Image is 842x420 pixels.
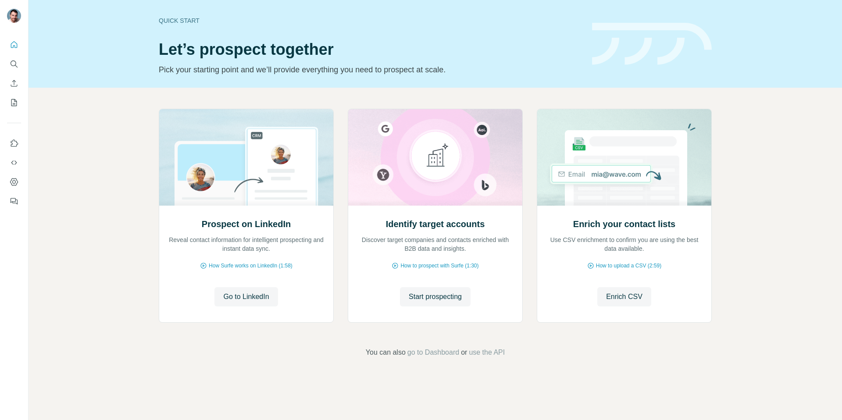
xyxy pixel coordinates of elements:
h2: Enrich your contact lists [573,218,675,230]
img: Identify target accounts [348,109,523,206]
div: Quick start [159,16,582,25]
span: How to upload a CSV (2:59) [596,262,661,270]
button: Enrich CSV [7,75,21,91]
button: My lists [7,95,21,110]
h1: Let’s prospect together [159,41,582,58]
button: Start prospecting [400,287,471,306]
button: Use Surfe API [7,155,21,171]
span: Go to LinkedIn [223,292,269,302]
img: Enrich your contact lists [537,109,712,206]
button: Use Surfe on LinkedIn [7,135,21,151]
img: Avatar [7,9,21,23]
span: Enrich CSV [606,292,642,302]
button: use the API [469,347,505,358]
span: How Surfe works on LinkedIn (1:58) [209,262,293,270]
span: Start prospecting [409,292,462,302]
button: Quick start [7,37,21,53]
button: go to Dashboard [407,347,459,358]
img: Prospect on LinkedIn [159,109,334,206]
img: banner [592,23,712,65]
p: Reveal contact information for intelligent prospecting and instant data sync. [168,235,325,253]
h2: Prospect on LinkedIn [202,218,291,230]
button: Search [7,56,21,72]
p: Pick your starting point and we’ll provide everything you need to prospect at scale. [159,64,582,76]
h2: Identify target accounts [386,218,485,230]
span: How to prospect with Surfe (1:30) [400,262,478,270]
button: Feedback [7,193,21,209]
span: You can also [366,347,406,358]
p: Use CSV enrichment to confirm you are using the best data available. [546,235,703,253]
button: Dashboard [7,174,21,190]
button: Go to LinkedIn [214,287,278,306]
span: or [461,347,467,358]
p: Discover target companies and contacts enriched with B2B data and insights. [357,235,514,253]
button: Enrich CSV [597,287,651,306]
